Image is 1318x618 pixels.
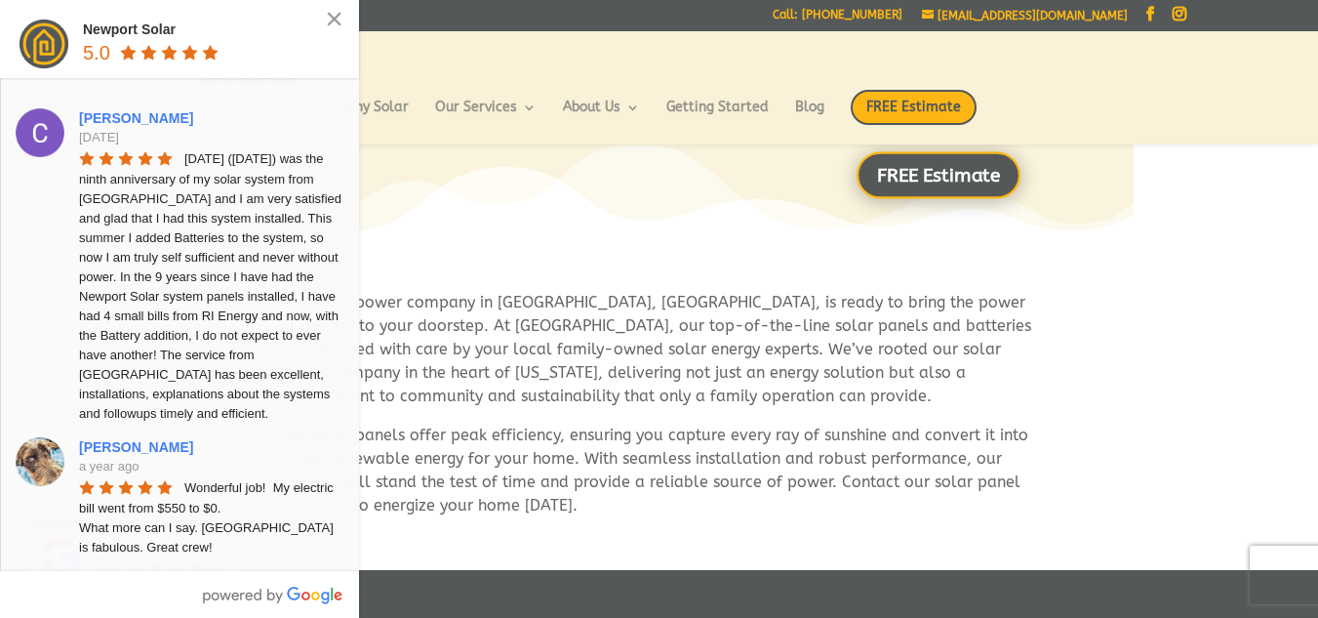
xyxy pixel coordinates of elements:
[851,90,977,144] a: FREE Estimate
[16,437,64,486] img: liz bodell
[79,128,343,147] div: [DATE]
[280,424,1039,517] p: Our solar panels offer peak efficiency, ensuring you capture every ray of sunshine and convert it...
[280,291,1039,424] p: Our solar power company in [GEOGRAPHIC_DATA], [GEOGRAPHIC_DATA], is ready to bring the power of t...
[79,439,199,455] a: [PERSON_NAME]
[325,10,343,28] button: ×
[773,9,902,29] a: Call: [PHONE_NUMBER]
[342,101,409,134] a: Why Solar
[79,151,345,421] span: [DATE] ([DATE]) was the ninth anniversary of my solar system from [GEOGRAPHIC_DATA] and I am very...
[79,110,199,126] a: [PERSON_NAME]
[563,101,640,134] a: About Us
[16,108,64,157] img: Charlotta Anton
[666,101,769,134] a: Getting Started
[922,9,1128,22] a: [EMAIL_ADDRESS][DOMAIN_NAME]
[79,457,343,476] div: a year ago
[857,152,1020,199] a: FREE Estimate
[795,101,824,134] a: Blog
[435,101,537,134] a: Our Services
[79,480,337,555] span: Wonderful job! My electric bill went from $550 to $0. What more can I say. [GEOGRAPHIC_DATA] is f...
[851,90,977,125] span: FREE Estimate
